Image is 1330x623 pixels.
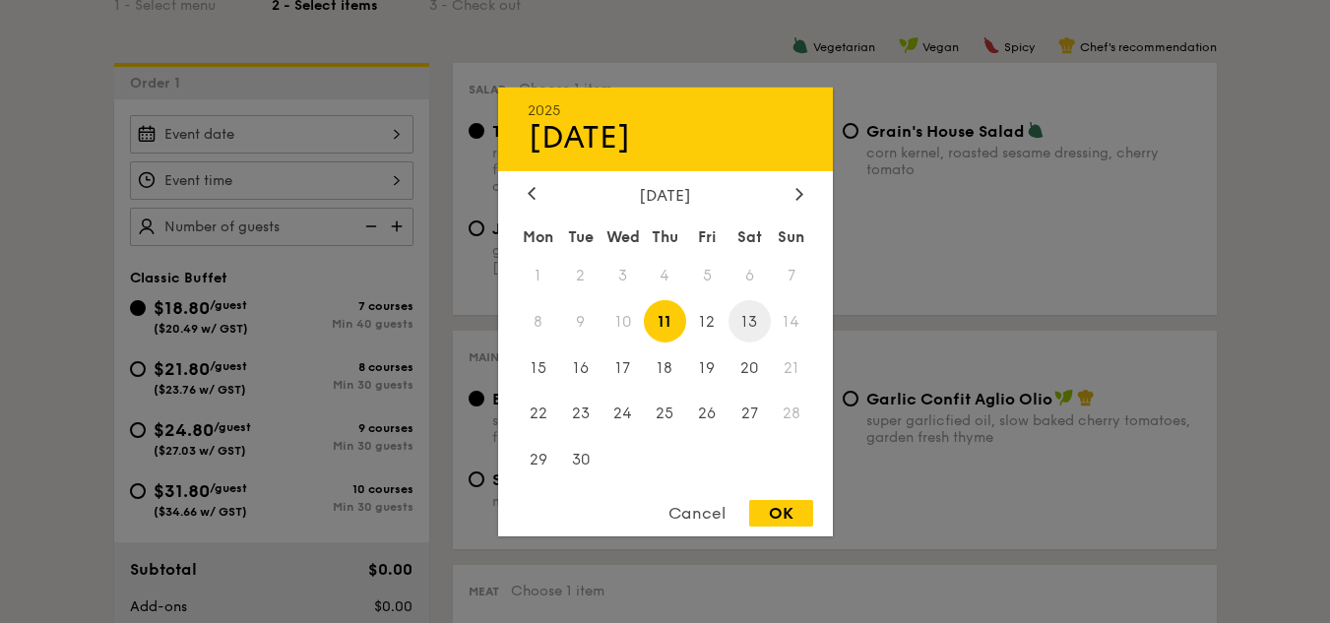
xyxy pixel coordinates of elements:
span: 19 [686,346,728,389]
span: 27 [728,393,771,435]
span: 15 [518,346,560,389]
span: 23 [559,393,602,435]
span: 24 [602,393,644,435]
div: Thu [644,218,686,254]
span: 3 [602,254,644,296]
span: 11 [644,300,686,343]
div: Tue [559,218,602,254]
span: 13 [728,300,771,343]
div: Sat [728,218,771,254]
span: 6 [728,254,771,296]
span: 7 [771,254,813,296]
span: 29 [518,439,560,481]
span: 10 [602,300,644,343]
span: 14 [771,300,813,343]
div: 2025 [528,101,803,118]
span: 1 [518,254,560,296]
span: 12 [686,300,728,343]
span: 21 [771,346,813,389]
div: Mon [518,218,560,254]
span: 25 [644,393,686,435]
div: Cancel [649,500,745,527]
span: 22 [518,393,560,435]
div: [DATE] [528,185,803,204]
span: 17 [602,346,644,389]
span: 5 [686,254,728,296]
div: Wed [602,218,644,254]
span: 18 [644,346,686,389]
div: Fri [686,218,728,254]
span: 26 [686,393,728,435]
span: 4 [644,254,686,296]
span: 2 [559,254,602,296]
span: 9 [559,300,602,343]
span: 30 [559,439,602,481]
span: 28 [771,393,813,435]
span: 16 [559,346,602,389]
div: OK [749,500,813,527]
div: [DATE] [528,118,803,156]
span: 20 [728,346,771,389]
div: Sun [771,218,813,254]
span: 8 [518,300,560,343]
